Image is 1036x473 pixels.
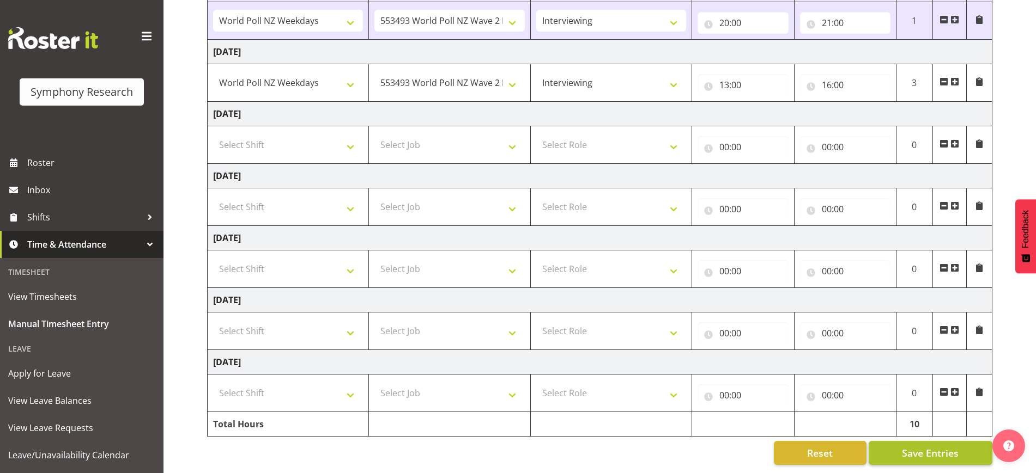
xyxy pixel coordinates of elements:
[698,136,788,158] input: Click to select...
[8,447,155,463] span: Leave/Unavailability Calendar
[896,412,932,437] td: 10
[27,182,158,198] span: Inbox
[896,2,932,40] td: 1
[896,188,932,226] td: 0
[800,136,890,158] input: Click to select...
[208,412,369,437] td: Total Hours
[3,337,161,360] div: Leave
[698,260,788,282] input: Click to select...
[698,384,788,406] input: Click to select...
[800,74,890,96] input: Click to select...
[3,414,161,441] a: View Leave Requests
[902,446,959,460] span: Save Entries
[1003,440,1014,451] img: help-xxl-2.png
[3,283,161,310] a: View Timesheets
[3,387,161,414] a: View Leave Balances
[698,12,788,34] input: Click to select...
[27,209,142,225] span: Shifts
[896,374,932,412] td: 0
[698,198,788,220] input: Click to select...
[8,27,98,49] img: Rosterit website logo
[800,260,890,282] input: Click to select...
[3,360,161,387] a: Apply for Leave
[208,350,992,374] td: [DATE]
[208,40,992,64] td: [DATE]
[896,250,932,288] td: 0
[896,312,932,350] td: 0
[1021,210,1031,248] span: Feedback
[3,310,161,337] a: Manual Timesheet Entry
[3,441,161,469] a: Leave/Unavailability Calendar
[1015,199,1036,273] button: Feedback - Show survey
[698,322,788,344] input: Click to select...
[800,322,890,344] input: Click to select...
[774,441,867,465] button: Reset
[800,384,890,406] input: Click to select...
[27,236,142,253] span: Time & Attendance
[31,84,133,100] div: Symphony Research
[807,446,833,460] span: Reset
[27,155,158,171] span: Roster
[3,261,161,283] div: Timesheet
[8,420,155,436] span: View Leave Requests
[698,74,788,96] input: Click to select...
[8,316,155,332] span: Manual Timesheet Entry
[896,64,932,102] td: 3
[800,198,890,220] input: Click to select...
[8,288,155,305] span: View Timesheets
[896,126,932,164] td: 0
[208,102,992,126] td: [DATE]
[800,12,890,34] input: Click to select...
[8,392,155,409] span: View Leave Balances
[208,164,992,188] td: [DATE]
[869,441,992,465] button: Save Entries
[208,288,992,312] td: [DATE]
[8,365,155,382] span: Apply for Leave
[208,226,992,250] td: [DATE]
